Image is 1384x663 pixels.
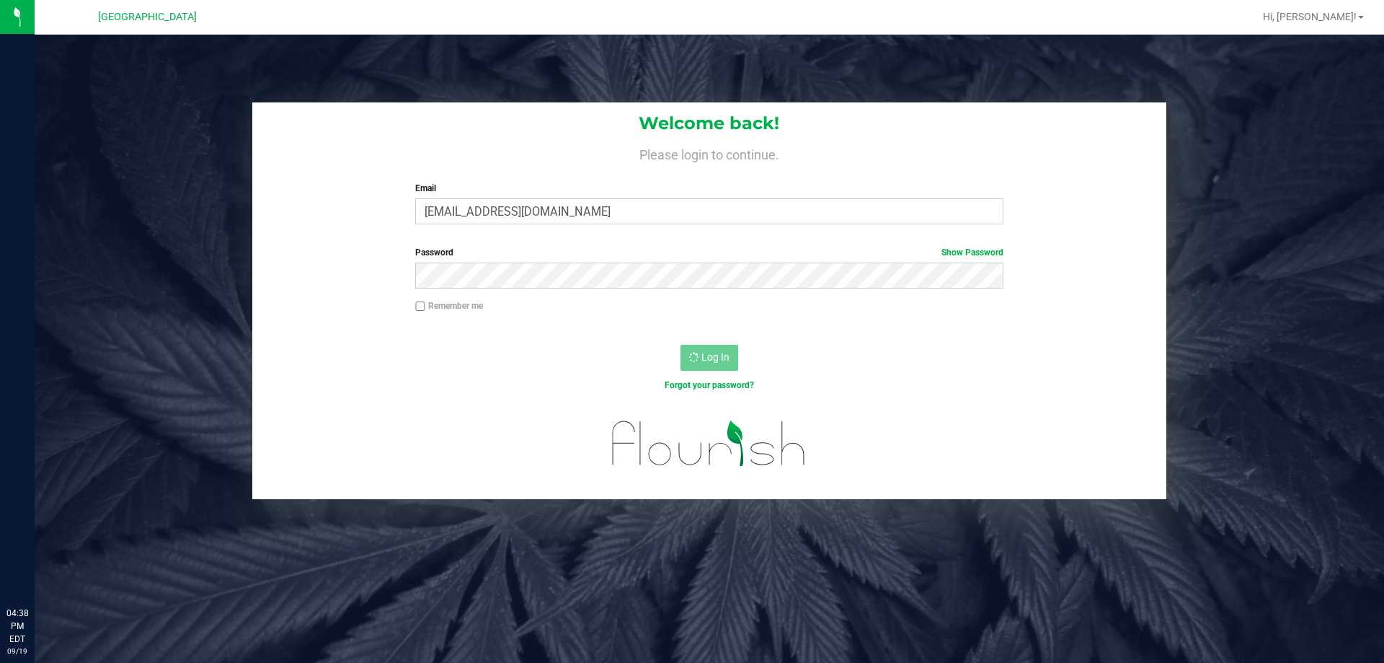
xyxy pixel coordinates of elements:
[665,380,754,390] a: Forgot your password?
[252,144,1166,162] h4: Please login to continue.
[701,351,729,363] span: Log In
[1263,11,1357,22] span: Hi, [PERSON_NAME]!
[941,247,1003,258] a: Show Password
[415,302,425,312] input: Remember me
[415,182,1003,195] label: Email
[595,407,823,480] img: flourish_logo.svg
[98,11,197,23] span: [GEOGRAPHIC_DATA]
[415,247,453,258] span: Password
[252,114,1166,133] h1: Welcome back!
[680,345,738,371] button: Log In
[6,646,28,657] p: 09/19
[415,299,483,312] label: Remember me
[6,607,28,646] p: 04:38 PM EDT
